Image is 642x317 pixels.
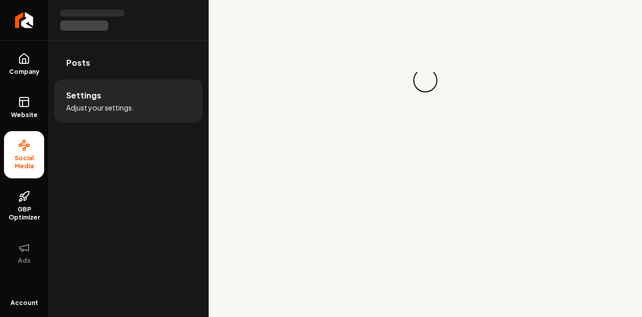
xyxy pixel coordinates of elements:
span: Settings [66,89,101,101]
a: GBP Optimizer [4,182,44,230]
span: Website [7,111,42,119]
a: Website [4,88,44,127]
span: Posts [66,57,90,69]
a: Company [4,45,44,84]
img: Rebolt Logo [15,12,34,28]
div: Loading [409,64,442,97]
span: Company [5,68,44,76]
a: Posts [54,47,203,79]
span: Social Media [4,154,44,170]
span: Adjust your settings. [66,102,134,113]
span: Account [11,299,38,307]
span: GBP Optimizer [4,205,44,222]
button: Ads [4,234,44,273]
span: Ads [14,257,35,265]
